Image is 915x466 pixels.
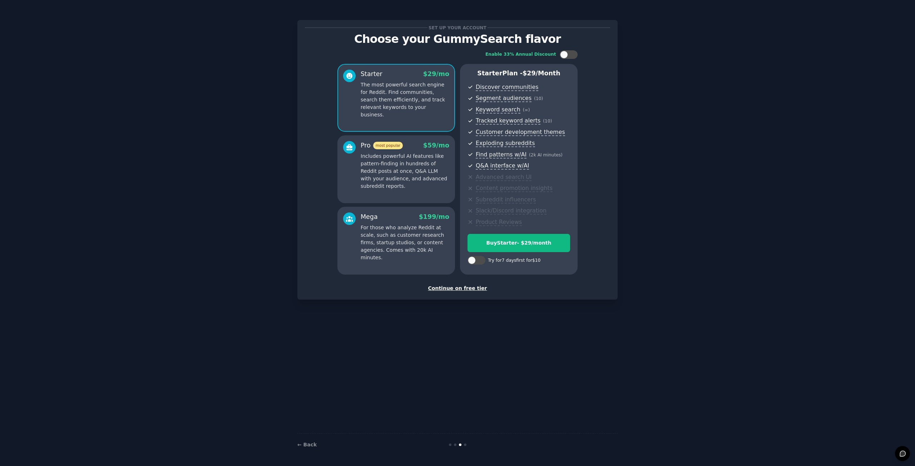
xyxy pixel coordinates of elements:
[361,81,449,119] p: The most powerful search engine for Reddit. Find communities, search them efficiently, and track ...
[476,129,565,136] span: Customer development themes
[529,152,563,157] span: ( 2k AI minutes )
[361,212,378,221] div: Mega
[297,442,317,447] a: ← Back
[543,119,552,124] span: ( 10 )
[523,107,530,112] span: ( ∞ )
[485,51,556,58] div: Enable 33% Annual Discount
[476,174,531,181] span: Advanced search UI
[476,140,535,147] span: Exploding subreddits
[373,142,403,149] span: most popular
[423,70,449,77] span: $ 29 /mo
[534,96,543,101] span: ( 10 )
[476,106,520,114] span: Keyword search
[476,151,526,159] span: Find patterns w/AI
[523,70,560,77] span: $ 29 /month
[305,285,610,292] div: Continue on free tier
[361,224,449,261] p: For those who analyze Reddit at scale, such as customer research firms, startup studios, or conte...
[427,24,488,31] span: Set up your account
[476,95,531,102] span: Segment audiences
[361,70,382,79] div: Starter
[361,152,449,190] p: Includes powerful AI features like pattern-finding in hundreds of Reddit posts at once, Q&A LLM w...
[476,185,553,192] span: Content promotion insights
[488,257,540,264] div: Try for 7 days first for $10
[361,141,403,150] div: Pro
[476,196,536,204] span: Subreddit influencers
[476,117,540,125] span: Tracked keyword alerts
[468,69,570,78] p: Starter Plan -
[419,213,449,220] span: $ 199 /mo
[305,33,610,45] p: Choose your GummySearch flavor
[476,207,546,215] span: Slack/Discord integration
[476,219,522,226] span: Product Reviews
[468,234,570,252] button: BuyStarter- $29/month
[423,142,449,149] span: $ 59 /mo
[468,239,570,247] div: Buy Starter - $ 29 /month
[476,84,538,91] span: Discover communities
[476,162,529,170] span: Q&A interface w/AI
